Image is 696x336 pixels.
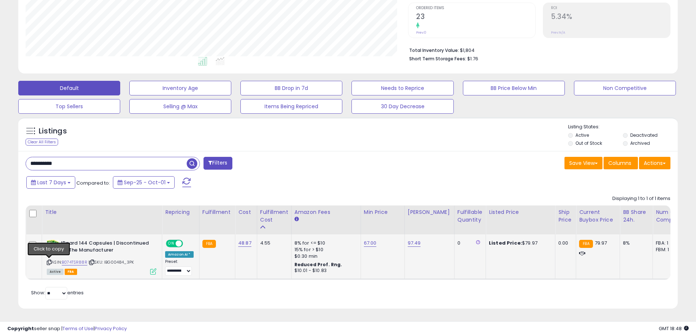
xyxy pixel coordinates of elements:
[409,56,466,62] b: Short Term Storage Fees:
[113,176,175,189] button: Sep-25 - Oct-01
[62,259,87,265] a: B074TSR88R
[623,208,650,224] div: BB Share 24h.
[457,208,483,224] div: Fulfillable Quantity
[656,246,680,253] div: FBM: 1
[202,208,232,216] div: Fulfillment
[551,12,670,22] h2: 5.34%
[416,12,535,22] h2: 23
[351,81,453,95] button: Needs to Reprice
[26,139,58,146] div: Clear All Filters
[260,240,286,246] div: 4.55
[204,157,232,170] button: Filters
[240,99,342,114] button: Items Being Repriced
[558,208,573,224] div: Ship Price
[551,6,670,10] span: ROI
[630,132,658,138] label: Deactivated
[95,325,127,332] a: Privacy Policy
[62,325,94,332] a: Terms of Use
[294,268,355,274] div: $10.01 - $10.83
[129,99,231,114] button: Selling @ Max
[31,289,84,296] span: Show: entries
[659,325,689,332] span: 2025-10-9 18:48 GMT
[39,126,67,136] h5: Listings
[165,208,196,216] div: Repricing
[202,240,216,248] small: FBA
[564,157,602,169] button: Save View
[61,240,150,255] b: IBgard 144 Capsules | Discontinued by The Manufacturer
[416,30,426,35] small: Prev: 0
[47,240,156,274] div: ASIN:
[294,240,355,246] div: 8% for <= $10
[463,81,565,95] button: BB Price Below Min
[7,325,127,332] div: seller snap | |
[18,81,120,95] button: Default
[47,240,59,254] img: 51B6qC6BgdL._SL40_.jpg
[165,251,194,258] div: Amazon AI *
[165,259,194,276] div: Preset:
[65,269,77,275] span: FBA
[574,81,676,95] button: Non Competitive
[45,208,159,216] div: Title
[409,45,665,54] li: $1,804
[604,157,638,169] button: Columns
[416,6,535,10] span: Ordered Items
[575,140,602,146] label: Out of Stock
[76,180,110,186] span: Compared to:
[182,241,194,247] span: OFF
[656,208,682,224] div: Num of Comp.
[558,240,570,246] div: 0.00
[639,157,670,169] button: Actions
[238,239,251,247] a: 48.87
[7,325,34,332] strong: Copyright
[294,216,299,223] small: Amazon Fees.
[26,176,75,189] button: Last 7 Days
[238,208,254,216] div: Cost
[124,179,166,186] span: Sep-25 - Oct-01
[364,239,377,247] a: 67.00
[167,241,176,247] span: ON
[579,240,593,248] small: FBA
[260,208,288,224] div: Fulfillment Cost
[630,140,650,146] label: Archived
[575,132,589,138] label: Active
[18,99,120,114] button: Top Sellers
[88,259,134,265] span: | SKU: IBG00484_3PK
[294,253,355,260] div: $0.30 min
[409,47,459,53] b: Total Inventory Value:
[489,239,522,246] b: Listed Price:
[656,240,680,246] div: FBA: 1
[551,30,565,35] small: Prev: N/A
[351,99,453,114] button: 30 Day Decrease
[568,124,678,131] p: Listing States:
[294,261,342,268] b: Reduced Prof. Rng.
[240,81,342,95] button: BB Drop in 7d
[623,240,647,246] div: 8%
[612,195,670,202] div: Displaying 1 to 1 of 1 items
[294,246,355,253] div: 15% for > $10
[467,55,478,62] span: $1.76
[489,208,552,216] div: Listed Price
[608,159,631,167] span: Columns
[37,179,66,186] span: Last 7 Days
[294,208,358,216] div: Amazon Fees
[129,81,231,95] button: Inventory Age
[47,269,64,275] span: All listings currently available for purchase on Amazon
[364,208,402,216] div: Min Price
[595,239,607,246] span: 79.97
[489,240,549,246] div: $79.97
[579,208,617,224] div: Current Buybox Price
[408,208,451,216] div: [PERSON_NAME]
[408,239,421,247] a: 97.49
[457,240,480,246] div: 0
